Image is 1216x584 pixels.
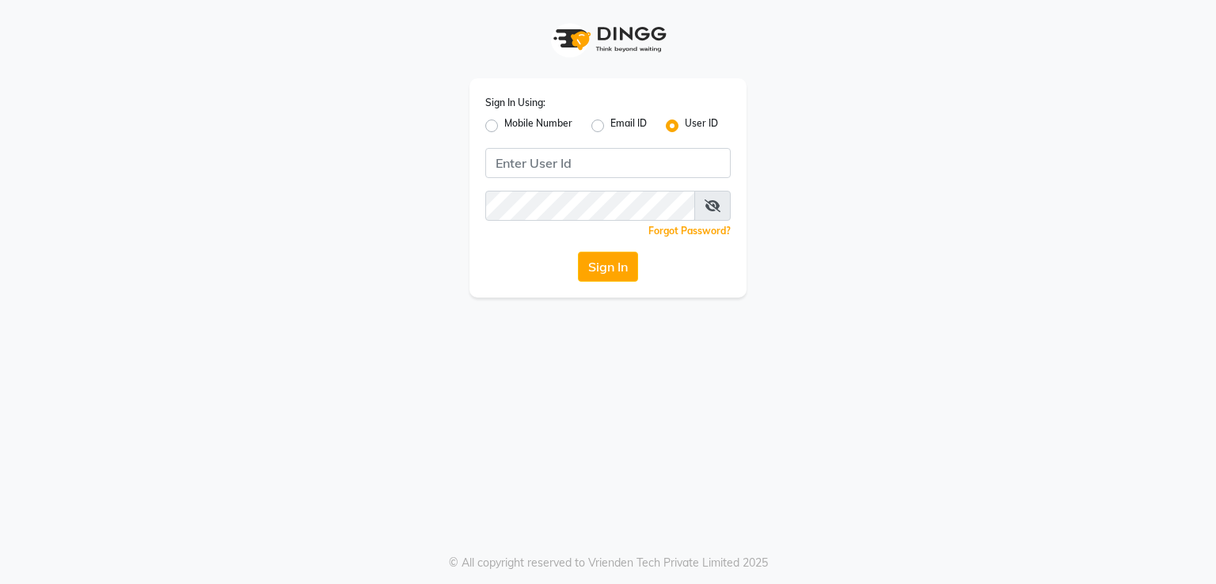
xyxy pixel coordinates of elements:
[504,116,572,135] label: Mobile Number
[485,191,695,221] input: Username
[485,96,545,110] label: Sign In Using:
[485,148,731,178] input: Username
[578,252,638,282] button: Sign In
[545,16,671,63] img: logo1.svg
[685,116,718,135] label: User ID
[648,225,731,237] a: Forgot Password?
[610,116,647,135] label: Email ID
